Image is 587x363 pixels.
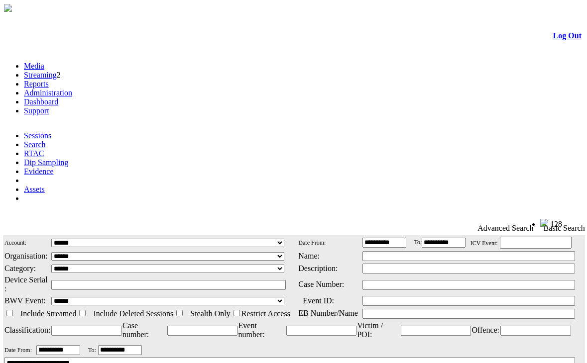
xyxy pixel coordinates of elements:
span: Welcome, System Administrator (Administrator) [394,219,520,227]
td: Account: [4,236,50,249]
a: Log Out [553,31,582,40]
span: Include Streamed [20,309,76,318]
span: Description: [298,264,338,272]
span: Basic Search [544,224,585,233]
span: Classification: [4,326,50,334]
td: Restrict Access [231,308,291,319]
td: Category: [4,263,50,274]
a: Support [24,106,49,115]
img: bell25.png [540,219,548,227]
span: Stealth Only [190,309,230,318]
a: RTAC [24,149,44,158]
a: Administration [24,89,72,97]
a: Media [24,62,44,70]
a: Assets [24,185,45,193]
img: arrow-3.png [4,4,12,12]
a: Evidence [24,167,54,176]
a: Dashboard [24,97,58,106]
span: 128 [550,220,562,228]
span: Case number: [122,321,149,339]
span: Organisation: [4,252,48,260]
span: Event ID: [303,296,334,305]
span: 2 [57,71,61,79]
span: Case Number: [298,280,344,288]
td: BWV Event: [4,295,50,306]
td: To: [88,345,97,356]
td: Date From: [4,345,35,356]
a: Search [24,140,46,149]
span: Name: [298,252,320,260]
span: ICV Event: [470,240,498,247]
span: Device Serial : [4,275,48,293]
span: EB Number/Name [298,309,358,317]
a: Streaming [24,71,57,79]
a: Sessions [24,131,51,140]
span: Victim / POI: [357,321,383,339]
span: Include Deleted Sessions [93,309,173,318]
span: Event number: [238,321,265,339]
a: Dip Sampling [24,158,68,167]
span: Offence: [471,326,499,334]
td: To: [414,236,469,249]
a: Reports [24,80,49,88]
td: Date From: [298,236,360,249]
